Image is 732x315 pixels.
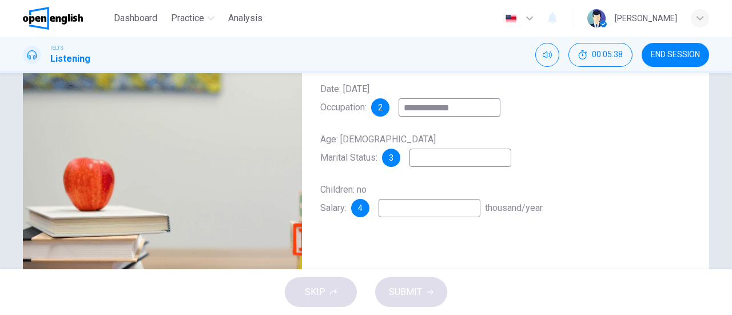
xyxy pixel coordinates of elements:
a: OpenEnglish logo [23,7,109,30]
span: 2 [378,103,383,111]
span: Dashboard [114,11,157,25]
button: END SESSION [642,43,709,67]
span: END SESSION [651,50,700,59]
div: Hide [568,43,632,67]
button: Analysis [224,8,267,29]
div: [PERSON_NAME] [615,11,677,25]
span: Date: [DATE] Occupation: [320,83,369,113]
span: 4 [358,204,363,212]
span: IELTS [50,44,63,52]
span: Children: no Salary: [320,184,367,213]
img: en [504,14,518,23]
button: Practice [166,8,219,29]
div: Mute [535,43,559,67]
span: Practice [171,11,204,25]
h1: Listening [50,52,90,66]
span: 00:05:38 [592,50,623,59]
span: Analysis [228,11,262,25]
span: 3 [389,154,393,162]
span: Age: [DEMOGRAPHIC_DATA] Marital Status: [320,134,436,163]
img: OpenEnglish logo [23,7,83,30]
img: Profile picture [587,9,606,27]
span: thousand/year [485,202,543,213]
button: 00:05:38 [568,43,632,67]
button: Dashboard [109,8,162,29]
